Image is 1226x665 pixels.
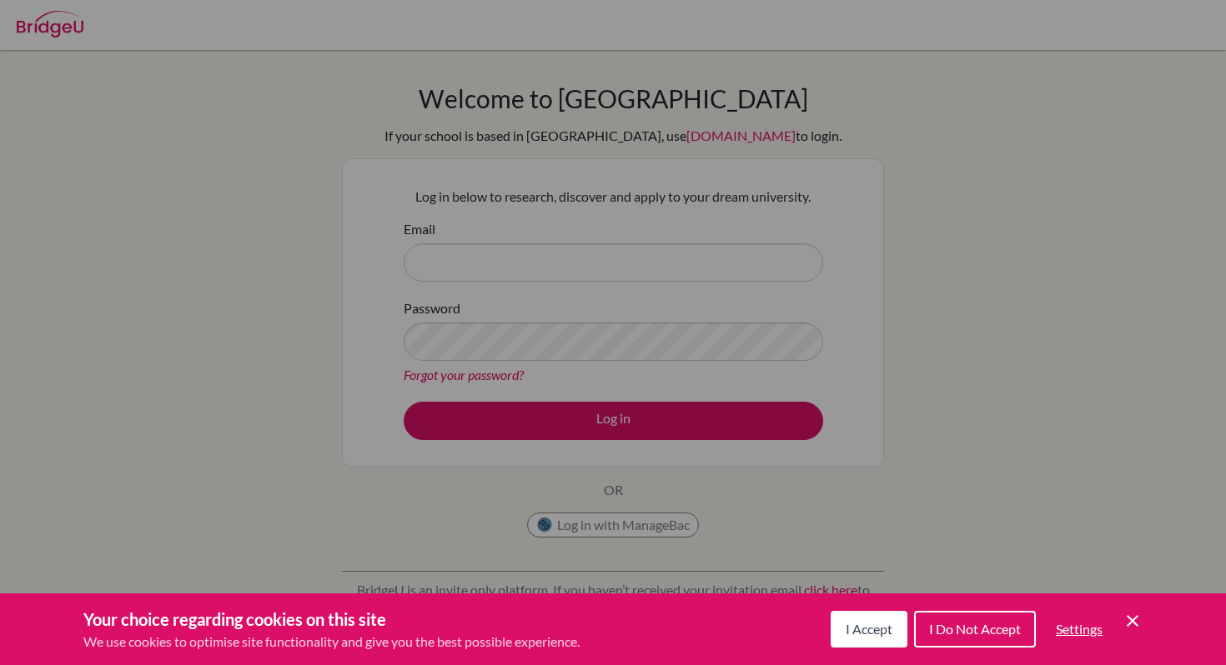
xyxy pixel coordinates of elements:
button: I Do Not Accept [914,611,1036,647]
h3: Your choice regarding cookies on this site [83,607,580,632]
button: I Accept [831,611,907,647]
button: Save and close [1123,611,1143,631]
p: We use cookies to optimise site functionality and give you the best possible experience. [83,632,580,652]
button: Settings [1043,612,1116,646]
span: I Accept [846,621,892,637]
span: I Do Not Accept [929,621,1021,637]
span: Settings [1056,621,1103,637]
